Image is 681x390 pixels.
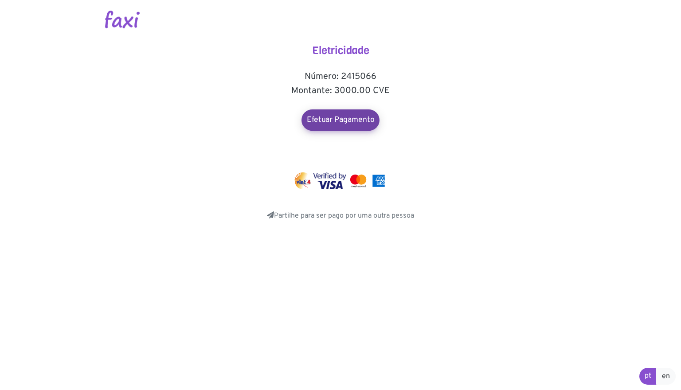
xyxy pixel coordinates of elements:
img: mastercard [370,172,387,189]
h5: Montante: 3000.00 CVE [252,86,429,96]
a: en [656,368,676,385]
h5: Número: 2415066 [252,71,429,82]
img: visa [313,172,346,189]
h4: Eletricidade [252,44,429,57]
a: pt [639,368,657,385]
a: Efetuar Pagamento [301,109,380,131]
img: mastercard [348,172,368,189]
a: Partilhe para ser pago por uma outra pessoa [267,211,414,220]
img: vinti4 [294,172,312,189]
